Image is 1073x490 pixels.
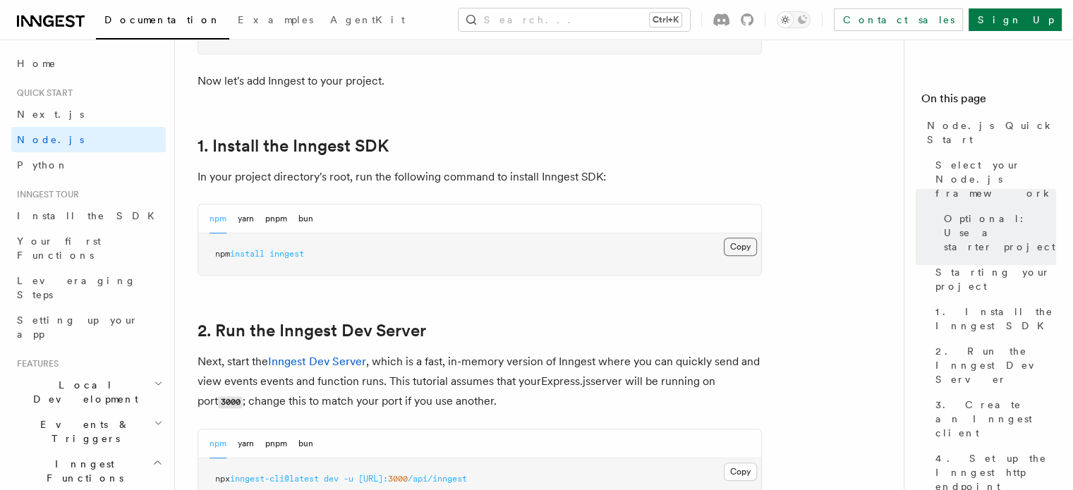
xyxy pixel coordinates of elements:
a: Install the SDK [11,203,166,228]
span: 2. Run the Inngest Dev Server [935,344,1056,386]
span: Starting your project [935,265,1056,293]
span: [URL]: [358,474,388,484]
button: yarn [238,204,254,233]
a: Contact sales [834,8,963,31]
button: Events & Triggers [11,412,166,451]
kbd: Ctrl+K [650,13,681,27]
button: Local Development [11,372,166,412]
span: Node.js [17,134,84,145]
a: Examples [229,4,322,38]
a: Select your Node.js framework [930,152,1056,206]
a: Node.js Quick Start [921,113,1056,152]
span: Documentation [104,14,221,25]
a: Next.js [11,102,166,127]
span: Inngest Functions [11,457,152,485]
button: Copy [724,463,757,481]
button: bun [298,429,313,458]
span: Home [17,56,56,71]
span: dev [324,474,339,484]
span: Optional: Use a starter project [944,212,1056,254]
span: Your first Functions [17,235,101,261]
a: Setting up your app [11,307,166,347]
a: 3. Create an Inngest client [930,392,1056,446]
span: AgentKit [330,14,405,25]
button: yarn [238,429,254,458]
span: install [230,249,265,259]
h4: On this page [921,90,1056,113]
a: Your first Functions [11,228,166,268]
a: AgentKit [322,4,413,38]
a: Home [11,51,166,76]
a: 1. Install the Inngest SDK [198,136,389,156]
span: Local Development [11,378,154,406]
a: Sign Up [969,8,1062,31]
span: 3. Create an Inngest client [935,398,1056,440]
button: pnpm [265,429,287,458]
a: Inngest Dev Server [268,355,366,368]
a: Optional: Use a starter project [938,206,1056,259]
button: npm [210,429,226,458]
a: 1. Install the Inngest SDK [930,299,1056,338]
span: npx [215,474,230,484]
span: Quick start [11,87,73,99]
button: Copy [724,238,757,256]
span: npm [215,249,230,259]
button: npm [210,204,226,233]
p: In your project directory's root, run the following command to install Inngest SDK: [198,167,762,187]
code: 3000 [218,396,243,408]
span: Select your Node.js framework [935,158,1056,200]
button: Toggle dark mode [777,11,811,28]
p: Next, start the , which is a fast, in-memory version of Inngest where you can quickly send and vi... [198,352,762,412]
a: Leveraging Steps [11,268,166,307]
span: Setting up your app [17,314,138,340]
span: 3000 [388,474,408,484]
span: Leveraging Steps [17,275,136,300]
a: Python [11,152,166,178]
span: Next.js [17,109,84,120]
a: Starting your project [930,259,1056,299]
span: Events & Triggers [11,417,154,446]
a: 2. Run the Inngest Dev Server [198,321,426,341]
a: Documentation [96,4,229,39]
a: Node.js [11,127,166,152]
span: Python [17,159,68,171]
span: Features [11,358,59,369]
button: bun [298,204,313,233]
span: -u [344,474,353,484]
span: Install the SDK [17,210,163,221]
span: Inngest tour [11,189,79,200]
span: 1. Install the Inngest SDK [935,305,1056,333]
span: inngest-cli@latest [230,474,319,484]
span: inngest [269,249,304,259]
p: Now let's add Inngest to your project. [198,71,762,91]
span: /api/inngest [408,474,467,484]
button: pnpm [265,204,287,233]
span: Node.js Quick Start [927,118,1056,147]
button: Search...Ctrl+K [459,8,690,31]
a: 2. Run the Inngest Dev Server [930,338,1056,392]
span: Examples [238,14,313,25]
